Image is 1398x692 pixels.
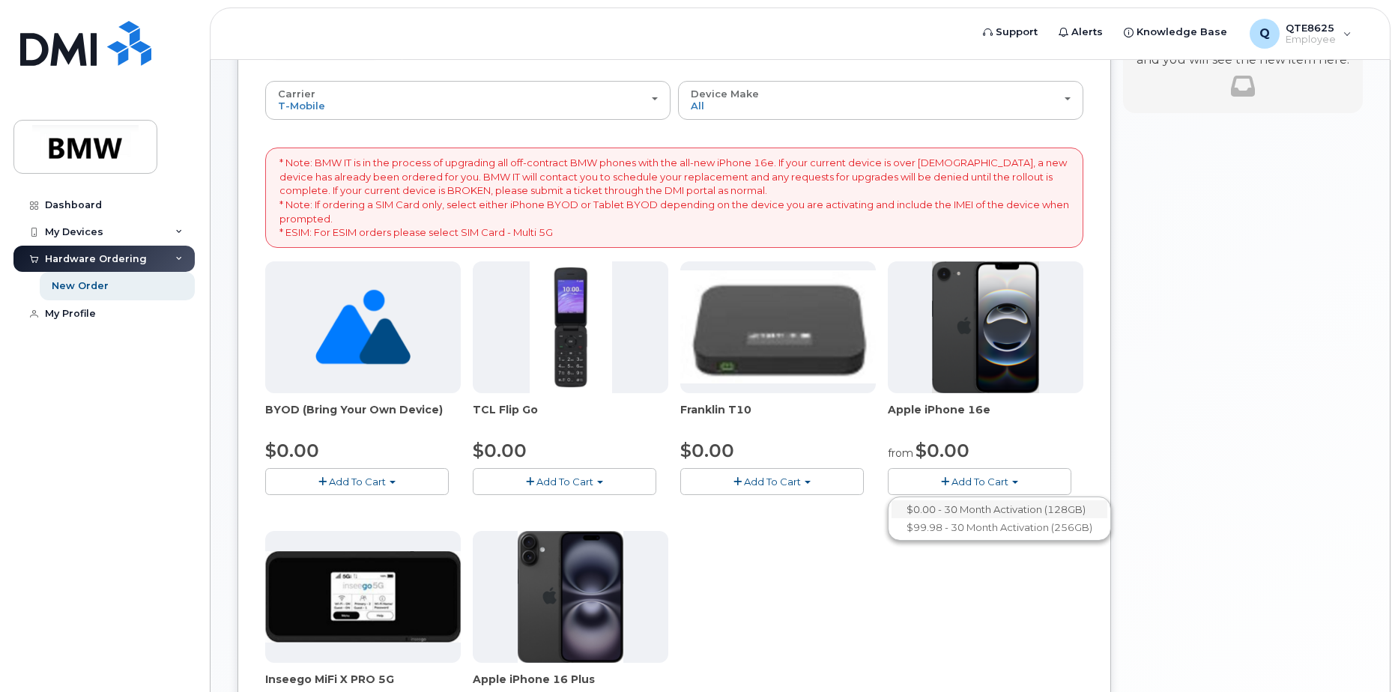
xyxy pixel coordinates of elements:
[691,88,759,100] span: Device Make
[996,25,1038,40] span: Support
[265,468,449,494] button: Add To Cart
[888,468,1071,494] button: Add To Cart
[892,518,1107,537] a: $99.98 - 30 Month Activation (256GB)
[680,402,876,432] div: Franklin T10
[265,81,671,120] button: Carrier T-Mobile
[265,402,461,432] div: BYOD (Bring Your Own Device)
[678,81,1083,120] button: Device Make All
[265,440,319,461] span: $0.00
[1259,25,1270,43] span: Q
[1239,19,1362,49] div: QTE8625
[473,440,527,461] span: $0.00
[680,440,734,461] span: $0.00
[680,468,864,494] button: Add To Cart
[473,468,656,494] button: Add To Cart
[278,100,325,112] span: T-Mobile
[1048,17,1113,47] a: Alerts
[892,500,1107,519] a: $0.00 - 30 Month Activation (128GB)
[279,156,1069,239] p: * Note: BMW IT is in the process of upgrading all off-contract BMW phones with the all-new iPhone...
[888,402,1083,432] div: Apple iPhone 16e
[329,476,386,488] span: Add To Cart
[1113,17,1238,47] a: Knowledge Base
[1071,25,1103,40] span: Alerts
[680,270,876,383] img: t10.jpg
[530,261,612,393] img: TCL_FLIP_MODE.jpg
[265,551,461,643] img: cut_small_inseego_5G.jpg
[278,88,315,100] span: Carrier
[951,476,1008,488] span: Add To Cart
[916,440,969,461] span: $0.00
[972,17,1048,47] a: Support
[315,261,411,393] img: no_image_found-2caef05468ed5679b831cfe6fc140e25e0c280774317ffc20a367ab7fd17291e.png
[744,476,801,488] span: Add To Cart
[691,100,704,112] span: All
[1137,25,1227,40] span: Knowledge Base
[932,261,1040,393] img: iphone16e.png
[473,402,668,432] div: TCL Flip Go
[518,531,623,663] img: iphone_16_plus.png
[888,446,913,460] small: from
[1333,627,1387,681] iframe: Messenger Launcher
[1286,34,1336,46] span: Employee
[1286,22,1336,34] span: QTE8625
[536,476,593,488] span: Add To Cart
